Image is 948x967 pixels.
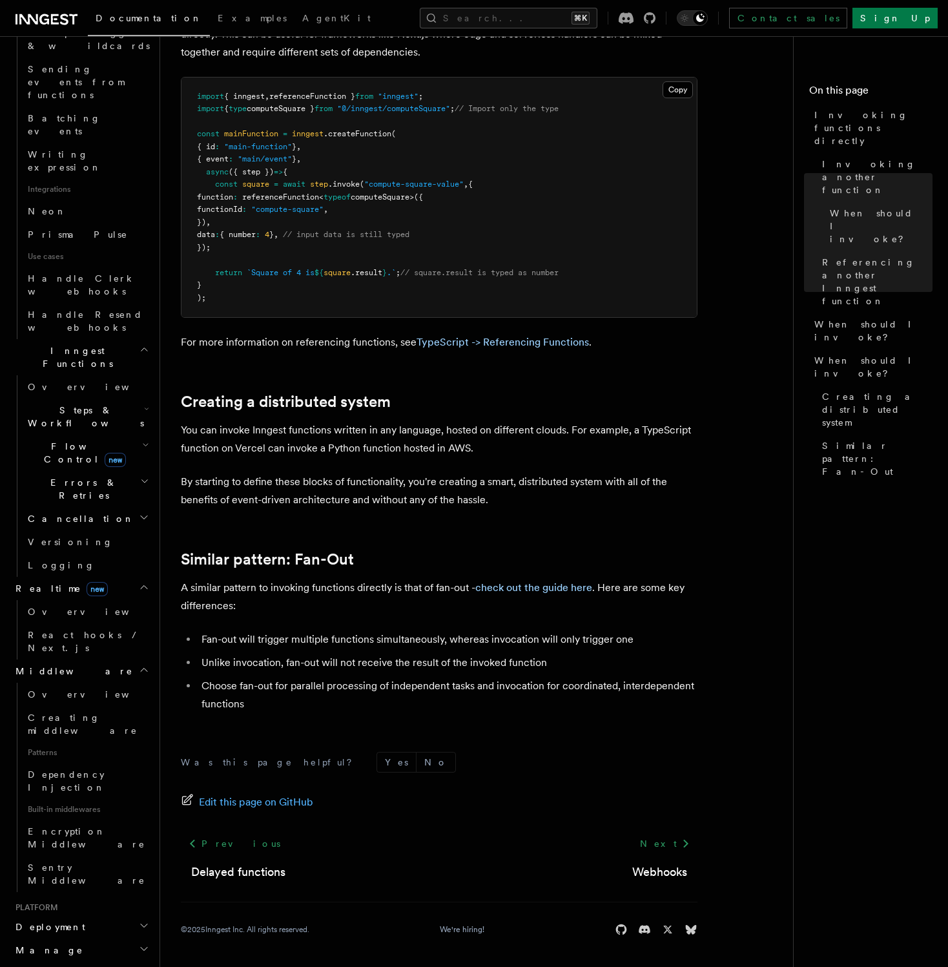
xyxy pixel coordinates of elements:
span: Cancellation [23,512,134,525]
span: referenceFunction } [269,92,355,101]
span: ; [450,104,455,113]
span: ${ [314,268,324,277]
span: Encryption Middleware [28,826,145,849]
span: : [242,205,247,214]
span: new [87,582,108,596]
a: Examples [210,4,294,35]
a: Invoking another function [817,152,933,202]
span: Steps & Workflows [23,404,144,430]
span: import [197,92,224,101]
span: ); [197,293,206,302]
span: Prisma Pulse [28,229,128,240]
span: "inngest" [378,92,418,101]
span: When should I invoke? [814,318,933,344]
a: We're hiring! [440,924,484,935]
p: By starting to define these blocks of functionality, you're creating a smart, distributed system ... [181,473,697,509]
div: © 2025 Inngest Inc. All rights reserved. [181,924,309,935]
a: Contact sales [729,8,847,28]
a: Handle Resend webhooks [23,303,152,339]
span: return [215,268,242,277]
a: Referencing another Inngest function [817,251,933,313]
span: Invoking functions directly [814,109,933,147]
span: async [206,167,229,176]
span: Flow Control [23,440,142,466]
a: Creating middleware [23,706,152,742]
span: : [229,154,233,163]
span: "main-function" [224,142,292,151]
li: Unlike invocation, fan-out will not receive the result of the invoked function [198,654,697,672]
button: Flow Controlnew [23,435,152,471]
a: Prisma Pulse [23,223,152,246]
p: A similar pattern to invoking functions directly is that of fan-out - . Here are some key differe... [181,579,697,615]
a: React hooks / Next.js [23,623,152,660]
span: }) [197,218,206,227]
span: type [229,104,247,113]
span: Overview [28,689,161,700]
a: Overview [23,683,152,706]
button: Copy [663,81,693,98]
span: Writing expression [28,149,101,172]
span: function [197,192,233,202]
a: Handle Clerk webhooks [23,267,152,303]
li: Fan-out will trigger multiple functions simultaneously, whereas invocation will only trigger one [198,630,697,649]
a: Multiple triggers & wildcards [23,21,152,57]
span: Handle Resend webhooks [28,309,143,333]
span: } [292,154,296,163]
a: Versioning [23,530,152,554]
a: Sign Up [852,8,938,28]
span: Overview [28,382,161,392]
a: Edit this page on GitHub [181,793,313,811]
div: Middleware [10,683,152,892]
span: ; [418,92,423,101]
span: Versioning [28,537,113,547]
span: Documentation [96,13,202,23]
span: Built-in middlewares [23,799,152,820]
span: Sending events from functions [28,64,124,100]
span: React hooks / Next.js [28,630,142,653]
span: "@/inngest/computeSquare" [337,104,450,113]
span: { inngest [224,92,265,101]
a: Batching events [23,107,152,143]
span: Examples [218,13,287,23]
div: Realtimenew [10,600,152,660]
span: Batching events [28,113,101,136]
span: inngest [292,129,324,138]
button: Manage [10,939,152,962]
span: Manage [10,944,83,957]
span: : [215,142,220,151]
span: Creating middleware [28,712,138,736]
span: , [206,218,211,227]
span: { event [197,154,229,163]
span: ({ step }) [229,167,274,176]
a: Similar pattern: Fan-Out [817,434,933,483]
li: Choose fan-out for parallel processing of independent tasks and invocation for coordinated, inter... [198,677,697,713]
span: , [274,230,278,239]
span: Dependency Injection [28,769,105,793]
span: => [274,167,283,176]
span: { [468,180,473,189]
span: Logging [28,560,95,570]
span: typeof [324,192,351,202]
span: When should I invoke? [814,354,933,380]
p: You can invoke Inngest functions written in any language, hosted on different clouds. For example... [181,421,697,457]
button: Errors & Retries [23,471,152,507]
span: const [197,129,220,138]
a: Next [632,832,697,855]
a: Similar pattern: Fan-Out [181,550,354,568]
span: ( [391,129,396,138]
a: Logging [23,554,152,577]
a: Sentry Middleware [23,856,152,892]
span: from [355,92,373,101]
button: Search...⌘K [420,8,597,28]
span: AgentKit [302,13,371,23]
span: , [464,180,468,189]
span: referenceFunction [242,192,319,202]
button: Yes [377,753,416,772]
span: computeSquare } [247,104,314,113]
span: functionId [197,205,242,214]
span: // square.result is typed as number [400,268,559,277]
span: Handle Clerk webhooks [28,273,136,296]
span: } [197,280,201,289]
span: .result [351,268,382,277]
a: AgentKit [294,4,378,35]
